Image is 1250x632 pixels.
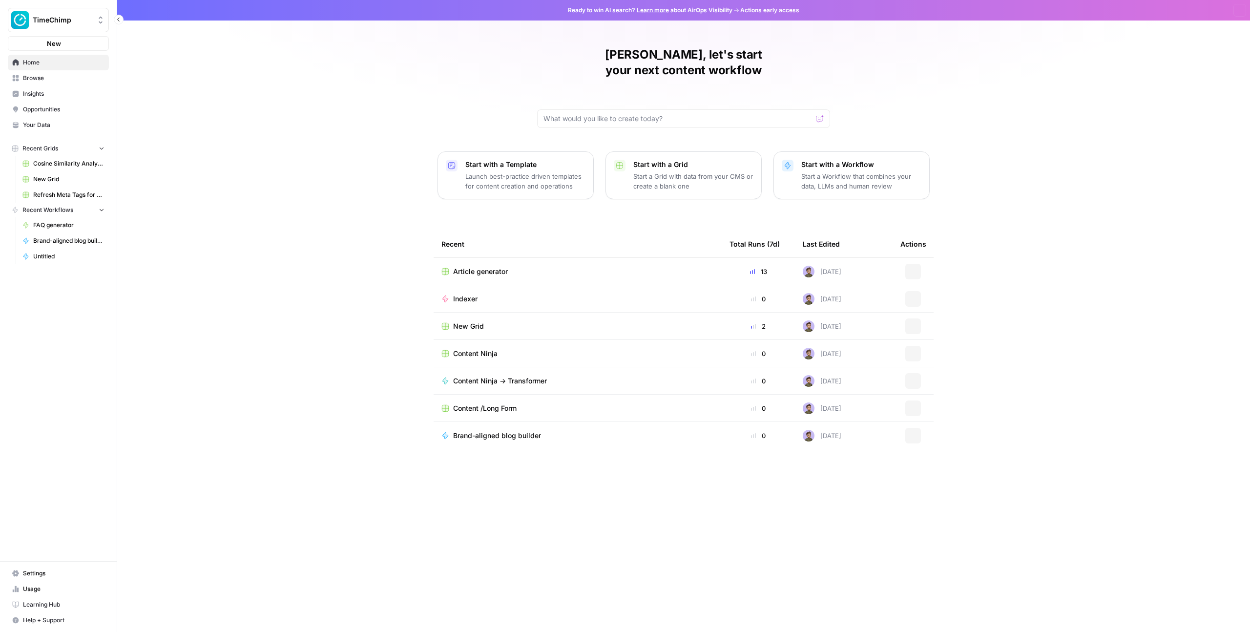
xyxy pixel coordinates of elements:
[729,431,787,441] div: 0
[33,221,104,230] span: FAQ generator
[8,117,109,133] a: Your Data
[803,231,840,257] div: Last Edited
[23,89,104,98] span: Insights
[453,403,517,413] span: Content /Long Form
[605,151,762,199] button: Start with a GridStart a Grid with data from your CMS or create a blank one
[8,612,109,628] button: Help + Support
[23,600,104,609] span: Learning Hub
[453,267,508,276] span: Article generator
[729,403,787,413] div: 0
[8,8,109,32] button: Workspace: TimeChimp
[803,266,814,277] img: ruybxce7esr7yef6hou754u07ter
[900,231,926,257] div: Actions
[18,187,109,203] a: Refresh Meta Tags for a Page
[803,320,814,332] img: ruybxce7esr7yef6hou754u07ter
[437,151,594,199] button: Start with a TemplateLaunch best-practice driven templates for content creation and operations
[441,403,714,413] a: Content /Long Form
[18,156,109,171] a: Cosine Similarity Analysis
[8,70,109,86] a: Browse
[729,231,780,257] div: Total Runs (7d)
[633,160,753,169] p: Start with a Grid
[453,376,547,386] span: Content Ninja → Transformer
[453,294,478,304] span: Indexer
[740,6,799,15] span: Actions early access
[803,430,814,442] img: ruybxce7esr7yef6hou754u07ter
[23,105,104,114] span: Opportunities
[803,402,841,414] div: [DATE]
[18,217,109,233] a: FAQ generator
[773,151,930,199] button: Start with a WorkflowStart a Workflow that combines your data, LLMs and human review
[33,15,92,25] span: TimeChimp
[8,36,109,51] button: New
[453,431,541,441] span: Brand-aligned blog builder
[568,6,732,15] span: Ready to win AI search? about AirOps Visibility
[33,252,104,261] span: Untitled
[441,376,714,386] a: Content Ninja → Transformer
[729,376,787,386] div: 0
[441,231,714,257] div: Recent
[453,349,498,358] span: Content Ninja
[803,375,814,387] img: ruybxce7esr7yef6hou754u07ter
[8,86,109,102] a: Insights
[18,233,109,249] a: Brand-aligned blog builder
[23,121,104,129] span: Your Data
[465,160,585,169] p: Start with a Template
[465,171,585,191] p: Launch best-practice driven templates for content creation and operations
[23,74,104,83] span: Browse
[11,11,29,29] img: TimeChimp Logo
[803,320,841,332] div: [DATE]
[8,55,109,70] a: Home
[8,597,109,612] a: Learning Hub
[47,39,61,48] span: New
[803,293,841,305] div: [DATE]
[22,206,73,214] span: Recent Workflows
[537,47,830,78] h1: [PERSON_NAME], let's start your next content workflow
[803,402,814,414] img: ruybxce7esr7yef6hou754u07ter
[18,171,109,187] a: New Grid
[441,267,714,276] a: Article generator
[8,102,109,117] a: Opportunities
[803,348,841,359] div: [DATE]
[729,294,787,304] div: 0
[18,249,109,264] a: Untitled
[801,160,921,169] p: Start with a Workflow
[8,141,109,156] button: Recent Grids
[801,171,921,191] p: Start a Workflow that combines your data, LLMs and human review
[729,321,787,331] div: 2
[803,430,841,442] div: [DATE]
[453,321,484,331] span: New Grid
[729,267,787,276] div: 13
[441,294,714,304] a: Indexer
[8,566,109,581] a: Settings
[33,159,104,168] span: Cosine Similarity Analysis
[729,349,787,358] div: 0
[8,581,109,597] a: Usage
[23,616,104,625] span: Help + Support
[23,569,104,578] span: Settings
[23,58,104,67] span: Home
[441,431,714,441] a: Brand-aligned blog builder
[803,266,841,277] div: [DATE]
[637,6,669,14] a: Learn more
[22,144,58,153] span: Recent Grids
[8,203,109,217] button: Recent Workflows
[33,175,104,184] span: New Grid
[803,293,814,305] img: ruybxce7esr7yef6hou754u07ter
[23,585,104,593] span: Usage
[633,171,753,191] p: Start a Grid with data from your CMS or create a blank one
[33,236,104,245] span: Brand-aligned blog builder
[441,321,714,331] a: New Grid
[543,114,812,124] input: What would you like to create today?
[803,348,814,359] img: ruybxce7esr7yef6hou754u07ter
[441,349,714,358] a: Content Ninja
[33,190,104,199] span: Refresh Meta Tags for a Page
[803,375,841,387] div: [DATE]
